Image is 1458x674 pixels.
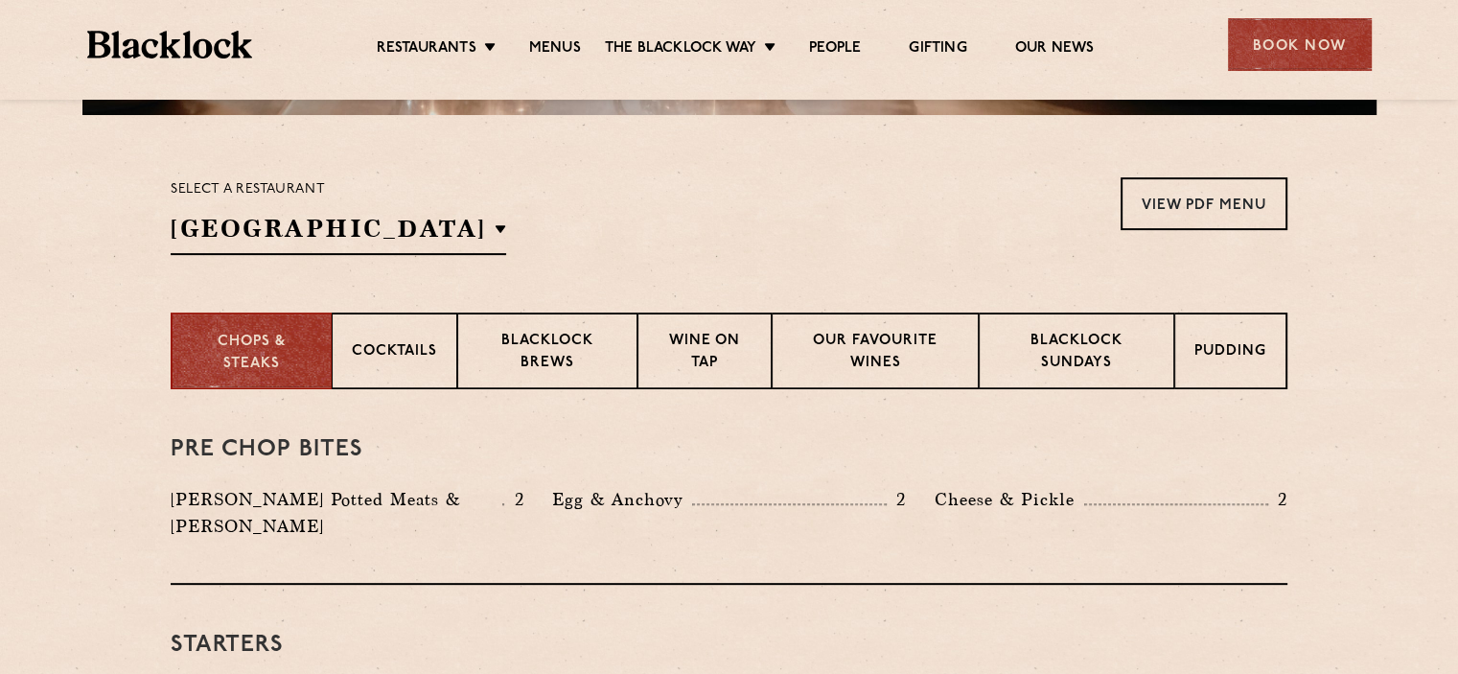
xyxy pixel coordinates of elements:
[1228,18,1372,71] div: Book Now
[377,39,476,60] a: Restaurants
[658,331,752,376] p: Wine on Tap
[192,332,312,375] p: Chops & Steaks
[1268,487,1287,512] p: 2
[887,487,906,512] p: 2
[552,486,692,513] p: Egg & Anchovy
[171,212,506,255] h2: [GEOGRAPHIC_DATA]
[1194,341,1266,365] p: Pudding
[1015,39,1095,60] a: Our News
[171,177,506,202] p: Select a restaurant
[909,39,966,60] a: Gifting
[605,39,756,60] a: The Blacklock Way
[477,331,617,376] p: Blacklock Brews
[809,39,861,60] a: People
[171,633,1287,658] h3: Starters
[529,39,581,60] a: Menus
[1121,177,1287,230] a: View PDF Menu
[999,331,1154,376] p: Blacklock Sundays
[352,341,437,365] p: Cocktails
[504,487,523,512] p: 2
[171,486,502,540] p: [PERSON_NAME] Potted Meats & [PERSON_NAME]
[87,31,253,58] img: BL_Textured_Logo-footer-cropped.svg
[171,437,1287,462] h3: Pre Chop Bites
[935,486,1084,513] p: Cheese & Pickle
[792,331,958,376] p: Our favourite wines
